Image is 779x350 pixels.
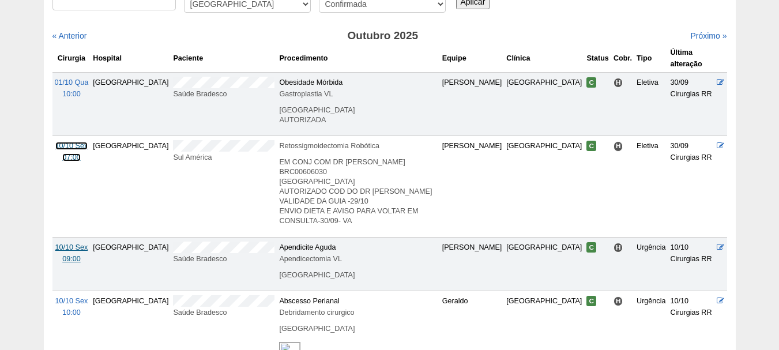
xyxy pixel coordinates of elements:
th: Clínica [504,44,584,73]
a: 10/10 Sex 09:00 [55,243,88,263]
a: 01/10 Qua 10:00 [55,78,89,98]
span: Confirmada [586,242,596,253]
span: 07:00 [62,153,81,161]
span: 10/10 Sex [55,297,88,305]
td: 30/09 Cirurgias RR [668,136,714,237]
span: 10/10 Sex [55,142,88,150]
span: 09:00 [62,255,81,263]
a: 10/10 Sex 07:00 [55,142,88,161]
td: [GEOGRAPHIC_DATA] [91,72,171,136]
span: Hospital [614,141,623,151]
a: Editar [717,243,724,251]
th: Hospital [91,44,171,73]
span: 10:00 [62,308,81,317]
div: Apendicectomia VL [279,253,437,265]
p: [GEOGRAPHIC_DATA] [279,270,437,280]
div: Sul América [173,152,274,163]
th: Tipo [634,44,668,73]
a: 10/10 Sex 10:00 [55,297,88,317]
th: Última alteração [668,44,714,73]
a: Editar [717,78,724,86]
td: [GEOGRAPHIC_DATA] [91,136,171,237]
td: [PERSON_NAME] [440,136,505,237]
a: Próximo » [690,31,727,40]
span: 01/10 Qua [55,78,89,86]
span: Hospital [614,78,623,88]
td: [PERSON_NAME] [440,72,505,136]
td: [GEOGRAPHIC_DATA] [504,72,584,136]
span: 10/10 Sex [55,243,88,251]
th: Procedimento [277,44,439,73]
p: [GEOGRAPHIC_DATA] [279,324,437,334]
th: Equipe [440,44,505,73]
td: [GEOGRAPHIC_DATA] [91,237,171,291]
a: Editar [717,142,724,150]
div: Saúde Bradesco [173,253,274,265]
td: Apendicite Aguda [277,237,439,291]
span: Confirmada [586,77,596,88]
div: Debridamento cirurgico [279,307,437,318]
td: [GEOGRAPHIC_DATA] [504,136,584,237]
th: Status [584,44,611,73]
th: Paciente [171,44,277,73]
a: « Anterior [52,31,87,40]
td: 10/10 Cirurgias RR [668,237,714,291]
span: 10:00 [62,90,81,98]
td: Eletiva [634,136,668,237]
span: Hospital [614,243,623,253]
th: Cirurgia [52,44,91,73]
p: EM CONJ COM DR [PERSON_NAME] BRC00606030 [GEOGRAPHIC_DATA] AUTORIZADO COD DO DR [PERSON_NAME] VAL... [279,157,437,226]
td: Urgência [634,237,668,291]
td: Obesidade Mórbida [277,72,439,136]
span: Confirmada [586,141,596,151]
span: Hospital [614,296,623,306]
td: [GEOGRAPHIC_DATA] [504,237,584,291]
td: Eletiva [634,72,668,136]
a: Editar [717,297,724,305]
div: Retossigmoidectomia Robótica [279,140,437,152]
div: Saúde Bradesco [173,307,274,318]
span: Confirmada [586,296,596,306]
h3: Outubro 2025 [214,28,551,44]
td: 30/09 Cirurgias RR [668,72,714,136]
div: Saúde Bradesco [173,88,274,100]
th: Cobr. [611,44,634,73]
td: [PERSON_NAME] [440,237,505,291]
p: [GEOGRAPHIC_DATA] AUTORIZADA [279,106,437,125]
div: Gastroplastia VL [279,88,437,100]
